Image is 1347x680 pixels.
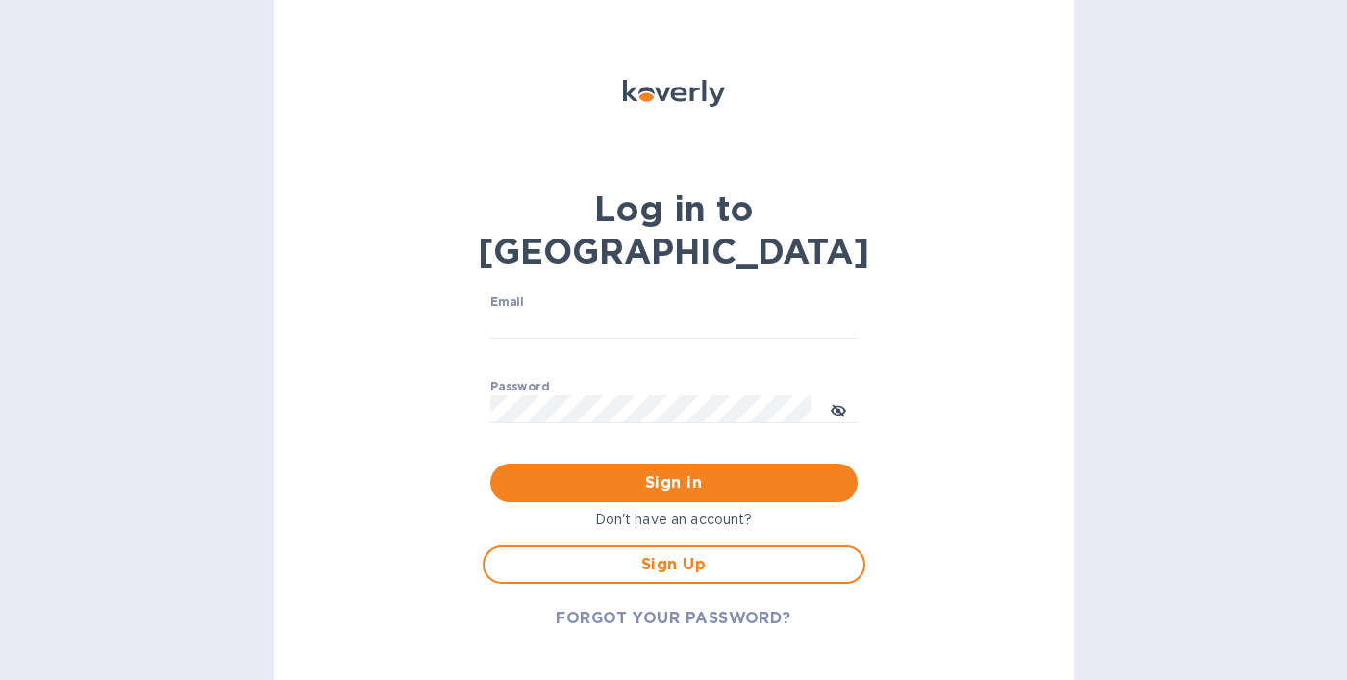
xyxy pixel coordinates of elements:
button: FORGOT YOUR PASSWORD? [540,599,807,638]
button: toggle password visibility [819,390,858,428]
p: Don't have an account? [483,510,865,530]
b: Log in to [GEOGRAPHIC_DATA] [478,188,869,272]
button: Sign Up [483,545,865,584]
span: FORGOT YOUR PASSWORD? [556,607,791,630]
span: Sign in [506,471,842,494]
img: Koverly [623,80,725,107]
span: Sign Up [500,553,848,576]
label: Password [490,381,549,392]
label: Email [490,296,524,308]
button: Sign in [490,464,858,502]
